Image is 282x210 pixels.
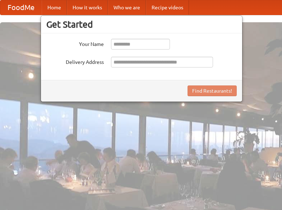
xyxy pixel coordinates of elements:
[46,19,237,30] h3: Get Started
[146,0,189,15] a: Recipe videos
[46,57,104,66] label: Delivery Address
[42,0,67,15] a: Home
[108,0,146,15] a: Who we are
[46,39,104,48] label: Your Name
[188,85,237,96] button: Find Restaurants!
[67,0,108,15] a: How it works
[0,0,42,15] a: FoodMe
